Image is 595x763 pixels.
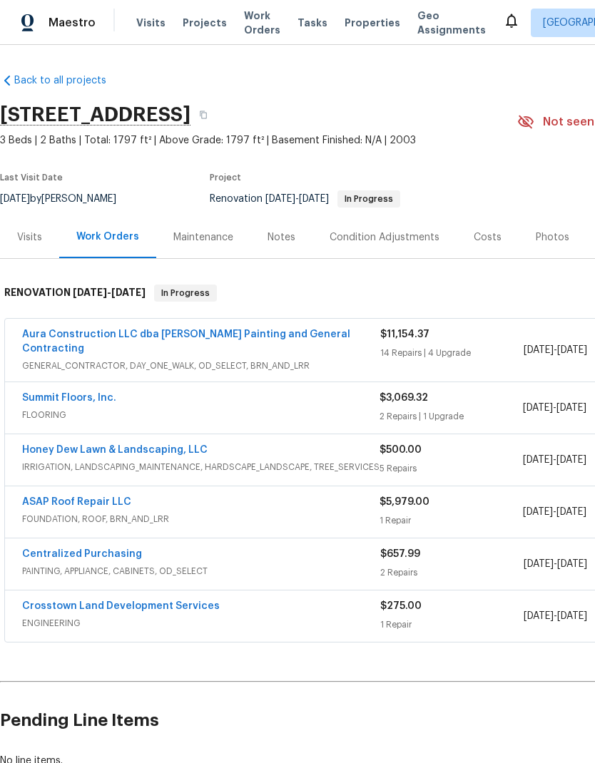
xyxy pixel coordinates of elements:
[380,346,524,360] div: 14 Repairs | 4 Upgrade
[73,287,107,297] span: [DATE]
[417,9,486,37] span: Geo Assignments
[22,616,380,630] span: ENGINEERING
[22,445,208,455] a: Honey Dew Lawn & Landscaping, LLC
[474,230,502,245] div: Costs
[380,549,420,559] span: $657.99
[265,194,329,204] span: -
[523,401,586,415] span: -
[339,195,399,203] span: In Progress
[556,455,586,465] span: [DATE]
[557,559,587,569] span: [DATE]
[380,445,422,455] span: $500.00
[210,173,241,182] span: Project
[22,512,380,526] span: FOUNDATION, ROOF, BRN_AND_LRR
[22,601,220,611] a: Crosstown Land Development Services
[345,16,400,30] span: Properties
[523,453,586,467] span: -
[111,287,146,297] span: [DATE]
[299,194,329,204] span: [DATE]
[268,230,295,245] div: Notes
[557,345,587,355] span: [DATE]
[380,618,524,632] div: 1 Repair
[524,343,587,357] span: -
[22,460,380,474] span: IRRIGATION, LANDSCAPING_MAINTENANCE, HARDSCAPE_LANDSCAPE, TREE_SERVICES
[136,16,166,30] span: Visits
[183,16,227,30] span: Projects
[17,230,42,245] div: Visits
[524,609,587,623] span: -
[536,230,569,245] div: Photos
[380,513,522,528] div: 1 Repair
[380,601,422,611] span: $275.00
[22,359,380,373] span: GENERAL_CONTRACTOR, DAY_ONE_WALK, OD_SELECT, BRN_AND_LRR
[380,409,522,424] div: 2 Repairs | 1 Upgrade
[190,102,216,128] button: Copy Address
[22,497,131,507] a: ASAP Roof Repair LLC
[523,507,553,517] span: [DATE]
[380,565,524,580] div: 2 Repairs
[380,329,429,339] span: $11,154.37
[523,505,586,519] span: -
[210,194,400,204] span: Renovation
[22,329,350,354] a: Aura Construction LLC dba [PERSON_NAME] Painting and General Contracting
[330,230,439,245] div: Condition Adjustments
[524,611,554,621] span: [DATE]
[22,549,142,559] a: Centralized Purchasing
[49,16,96,30] span: Maestro
[22,408,380,422] span: FLOORING
[22,564,380,578] span: PAINTING, APPLIANCE, CABINETS, OD_SELECT
[173,230,233,245] div: Maintenance
[73,287,146,297] span: -
[523,403,553,413] span: [DATE]
[265,194,295,204] span: [DATE]
[524,557,587,571] span: -
[244,9,280,37] span: Work Orders
[523,455,553,465] span: [DATE]
[380,461,522,476] div: 5 Repairs
[380,497,429,507] span: $5,979.00
[4,285,146,302] h6: RENOVATION
[557,611,587,621] span: [DATE]
[297,18,327,28] span: Tasks
[380,393,428,403] span: $3,069.32
[22,393,116,403] a: Summit Floors, Inc.
[524,345,554,355] span: [DATE]
[524,559,554,569] span: [DATE]
[76,230,139,244] div: Work Orders
[556,507,586,517] span: [DATE]
[556,403,586,413] span: [DATE]
[156,286,215,300] span: In Progress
